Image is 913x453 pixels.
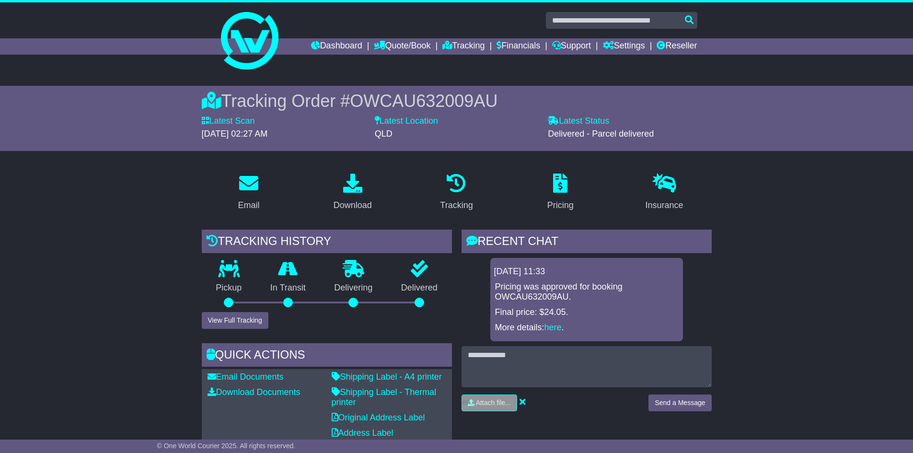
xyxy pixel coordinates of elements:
[311,38,362,55] a: Dashboard
[440,199,473,212] div: Tracking
[375,129,393,139] span: QLD
[547,199,574,212] div: Pricing
[320,283,387,293] p: Delivering
[544,323,562,332] a: here
[442,38,485,55] a: Tracking
[462,230,712,256] div: RECENT CHAT
[157,442,296,450] span: © One World Courier 2025. All rights reserved.
[202,129,268,139] span: [DATE] 02:27 AM
[202,343,452,369] div: Quick Actions
[350,91,497,111] span: OWCAU632009AU
[548,129,654,139] span: Delivered - Parcel delivered
[494,267,679,277] div: [DATE] 11:33
[332,372,442,382] a: Shipping Label - A4 printer
[332,387,437,407] a: Shipping Label - Thermal printer
[495,282,678,302] p: Pricing was approved for booking OWCAU632009AU.
[327,170,378,215] a: Download
[202,312,268,329] button: View Full Tracking
[238,199,259,212] div: Email
[374,38,430,55] a: Quote/Book
[202,91,712,111] div: Tracking Order #
[657,38,697,55] a: Reseller
[495,307,678,318] p: Final price: $24.05.
[387,283,452,293] p: Delivered
[646,199,683,212] div: Insurance
[541,170,580,215] a: Pricing
[256,283,320,293] p: In Transit
[334,199,372,212] div: Download
[552,38,591,55] a: Support
[434,170,479,215] a: Tracking
[375,116,438,127] label: Latest Location
[332,413,425,422] a: Original Address Label
[208,387,300,397] a: Download Documents
[202,283,256,293] p: Pickup
[332,428,393,438] a: Address Label
[202,116,255,127] label: Latest Scan
[648,395,711,411] button: Send a Message
[202,230,452,256] div: Tracking history
[497,38,540,55] a: Financials
[495,323,678,333] p: More details: .
[639,170,690,215] a: Insurance
[603,38,645,55] a: Settings
[208,372,284,382] a: Email Documents
[231,170,266,215] a: Email
[548,116,609,127] label: Latest Status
